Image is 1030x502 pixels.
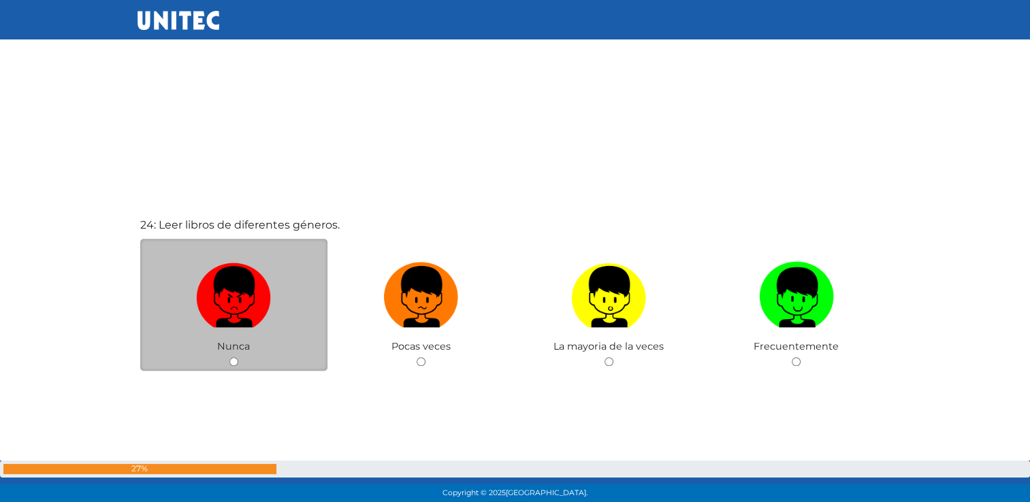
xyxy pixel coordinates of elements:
[217,340,250,352] span: Nunca
[3,464,276,474] div: 27%
[553,340,664,352] span: La mayoria de la veces
[384,256,459,328] img: Pocas veces
[506,488,588,497] span: [GEOGRAPHIC_DATA].
[759,256,834,328] img: Frecuentemente
[140,217,340,233] label: 24: Leer libros de diferentes géneros.
[138,11,219,30] img: UNITEC
[571,256,646,328] img: La mayoria de la veces
[391,340,451,352] span: Pocas veces
[754,340,839,352] span: Frecuentemente
[196,256,271,328] img: Nunca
